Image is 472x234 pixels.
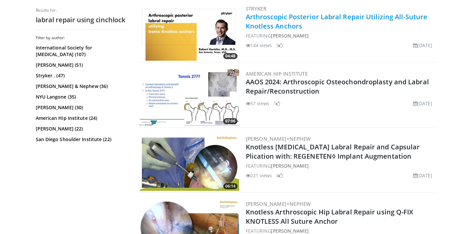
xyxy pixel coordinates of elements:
[413,42,433,49] li: [DATE]
[140,69,239,126] a: 07:06
[223,53,237,59] span: 04:48
[140,4,239,61] a: 04:48
[274,100,280,107] li: 1
[36,44,127,58] a: International Society for [MEDICAL_DATA] (107)
[271,33,308,39] a: [PERSON_NAME]
[36,35,129,40] h3: Filter by author:
[246,172,272,179] li: 221 views
[140,4,239,61] img: d2f6a426-04ef-449f-8186-4ca5fc42937c.300x170_q85_crop-smart_upscale.jpg
[36,104,127,111] a: [PERSON_NAME] (30)
[36,83,127,90] a: [PERSON_NAME] & Nephew (36)
[36,115,127,121] a: American Hip Institute (24)
[246,207,413,226] a: Knotless Arthroscopic Hip Labral Repair using Q-FIX KNOTLESS All Suture Anchor
[36,8,129,13] p: Results for:
[271,228,308,234] a: [PERSON_NAME]
[413,100,433,107] li: [DATE]
[36,136,127,143] a: San Diego Shoulder Institute (22)
[36,94,127,100] a: NYU Langone (35)
[36,62,127,68] a: [PERSON_NAME] (51)
[246,12,428,31] a: Arthroscopic Posterior Labral Repair Utilizing All-Suture Knotless Anchors
[246,135,311,142] a: [PERSON_NAME]+Nephew
[140,69,239,126] img: 4a9c8255-42a5-4df0-bd02-0727d23e0922.300x170_q85_crop-smart_upscale.jpg
[223,118,237,124] span: 07:06
[36,16,129,24] h2: labral repair using cinchlock
[246,200,311,207] a: [PERSON_NAME]+Nephew
[36,72,127,79] a: Stryker . (47)
[246,77,429,96] a: AAOS 2024: Arthroscopic Osteochondroplasty and Labral Repair/Reconstruction
[36,125,127,132] a: [PERSON_NAME] (22)
[271,163,308,169] a: [PERSON_NAME]
[246,162,435,169] div: FEATURING
[246,32,435,39] div: FEATURING
[276,172,283,179] li: 4
[140,134,239,191] img: 9e8ee752-f27c-48fa-8abe-87618a9a446b.300x170_q85_crop-smart_upscale.jpg
[246,42,272,49] li: 144 views
[140,134,239,191] a: 06:14
[223,183,237,189] span: 06:14
[246,142,420,161] a: Knotless [MEDICAL_DATA] Labral Repair and Capsular Plication with: REGENETEN◊ Implant Augmentation
[276,42,283,49] li: 3
[246,100,270,107] li: 57 views
[246,5,267,12] a: Stryker
[246,70,308,77] a: American Hip Institute
[413,172,433,179] li: [DATE]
